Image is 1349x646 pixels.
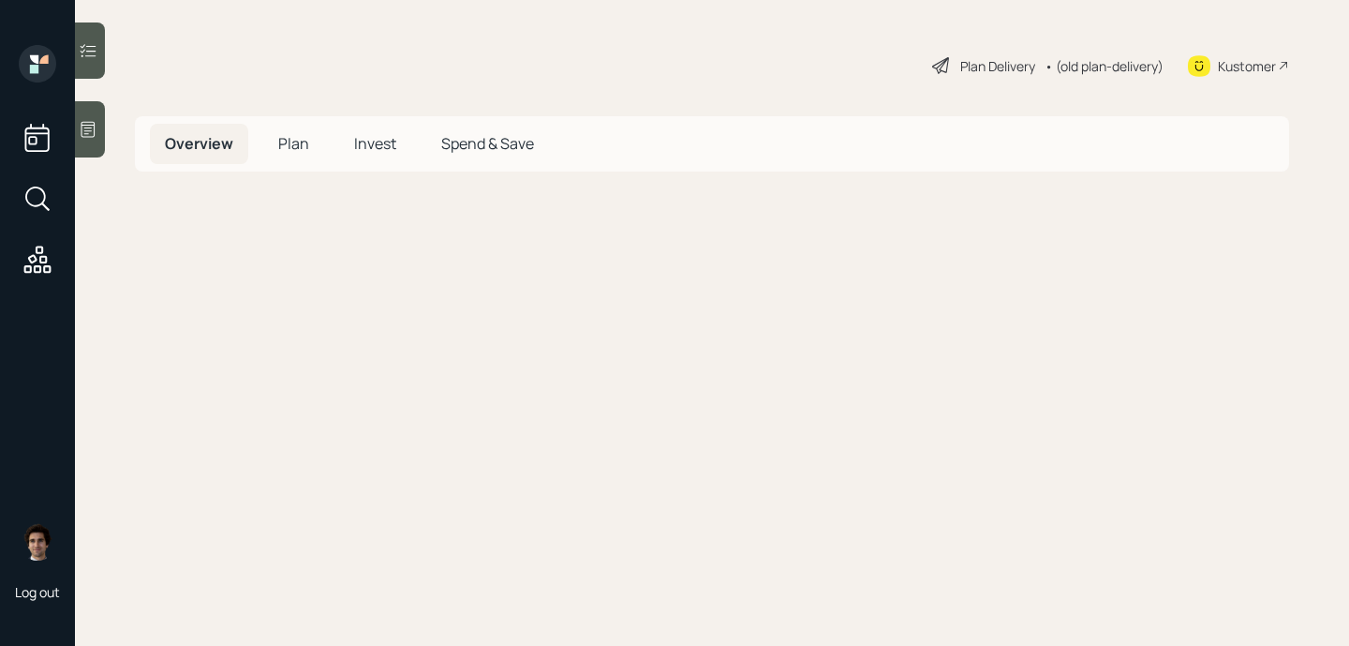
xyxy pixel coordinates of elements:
[15,583,60,601] div: Log out
[960,56,1035,76] div: Plan Delivery
[1045,56,1164,76] div: • (old plan-delivery)
[165,133,233,154] span: Overview
[19,523,56,561] img: harrison-schaefer-headshot-2.png
[1218,56,1276,76] div: Kustomer
[441,133,534,154] span: Spend & Save
[278,133,309,154] span: Plan
[354,133,396,154] span: Invest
